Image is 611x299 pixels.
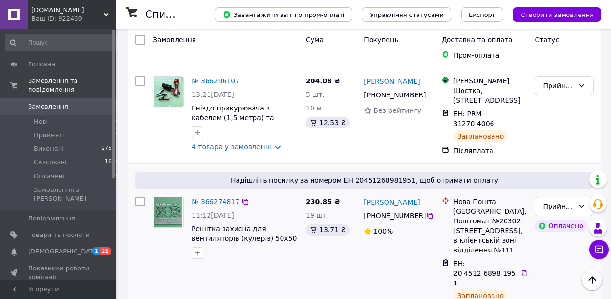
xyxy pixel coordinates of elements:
[115,172,119,181] span: 0
[28,231,89,239] span: Товари та послуги
[442,36,513,44] span: Доставка та оплата
[543,80,574,91] div: Прийнято
[469,11,496,18] span: Експорт
[453,260,516,287] span: ЕН: 20 4512 6898 1951
[192,104,287,131] a: Гніздо прикурювача з кабелем (1,5 метра) та затискачами-крокодилами
[535,220,587,232] div: Оплачено
[461,7,504,22] button: Експорт
[154,77,183,107] img: Фото товару
[453,130,508,142] div: Заплановано
[28,102,68,111] span: Замовлення
[153,197,184,228] a: Фото товару
[543,201,574,212] div: Прийнято
[34,158,67,167] span: Скасовані
[453,206,527,255] div: [GEOGRAPHIC_DATA], Поштомат №20302: [STREET_ADDRESS], в клієнтській зоні відділення №111
[28,77,116,94] span: Замовлення та повідомлення
[28,214,75,223] span: Повідомлення
[215,7,352,22] button: Завантажити звіт по пром-оплаті
[364,197,420,207] a: [PERSON_NAME]
[521,11,594,18] span: Створити замовлення
[34,131,64,140] span: Прийняті
[192,91,234,98] span: 13:21[DATE]
[589,240,609,259] button: Чат з покупцем
[192,198,239,205] a: № 366274817
[192,211,234,219] span: 11:12[DATE]
[31,6,104,15] span: www.audiovideomag.com.ua
[306,117,350,128] div: 12.53 ₴
[306,91,325,98] span: 5 шт.
[28,247,100,256] span: [DEMOGRAPHIC_DATA]
[34,172,64,181] span: Оплачені
[105,158,119,167] span: 1680
[28,60,55,69] span: Головна
[112,131,119,140] span: 19
[453,86,527,105] div: Шостка, [STREET_ADDRESS]
[503,10,601,18] a: Створити замовлення
[115,117,119,126] span: 0
[306,224,350,236] div: 13.71 ₴
[100,247,111,255] span: 21
[306,198,340,205] span: 230.85 ₴
[153,36,196,44] span: Замовлення
[34,144,64,153] span: Виконані
[223,10,344,19] span: Завантажити звіт по пром-оплаті
[453,197,527,206] div: Нова Пошта
[370,11,444,18] span: Управління статусами
[362,209,426,222] div: [PHONE_NUMBER]
[102,144,119,153] span: 27561
[364,77,420,86] a: [PERSON_NAME]
[453,50,527,60] div: Пром-оплата
[364,36,398,44] span: Покупець
[362,7,451,22] button: Управління статусами
[373,227,393,235] span: 100%
[306,77,340,85] span: 204.08 ₴
[153,76,184,107] a: Фото товару
[453,76,527,86] div: [PERSON_NAME]
[535,36,559,44] span: Статус
[115,186,119,203] span: 0
[306,36,324,44] span: Cума
[306,104,322,112] span: 10 м
[192,143,271,151] a: 4 товара у замовленні
[453,146,527,156] div: Післяплата
[5,34,119,51] input: Пошук
[28,264,89,282] span: Показники роботи компанії
[145,9,243,20] h1: Список замовлень
[306,211,329,219] span: 19 шт.
[154,197,182,227] img: Фото товару
[34,117,48,126] span: Нові
[192,225,297,252] a: Решітка захисна для вентиляторів (кулерів) 50х50 мм, металева
[373,107,421,114] span: Без рейтингу
[453,110,494,127] span: ЕН: PRM-31270 4006
[582,270,602,290] button: Наверх
[362,88,426,102] div: [PHONE_NUMBER]
[92,247,100,255] span: 1
[513,7,601,22] button: Створити замовлення
[34,186,115,203] span: Замовлення з [PERSON_NAME]
[139,175,590,185] span: Надішліть посилку за номером ЕН 20451268981951, щоб отримати оплату
[192,77,239,85] a: № 366296107
[31,15,116,23] div: Ваш ID: 922469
